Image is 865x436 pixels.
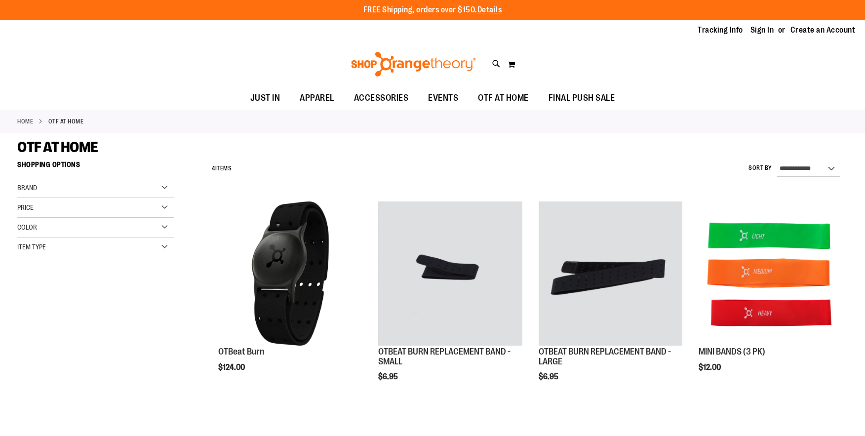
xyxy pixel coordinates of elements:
[363,4,502,16] p: FREE Shipping, orders over $150.
[218,201,362,347] a: Main view of OTBeat Burn 6.0-C
[218,363,246,372] span: $124.00
[699,201,843,346] img: MINI BANDS (3 PK)
[212,165,215,172] span: 4
[378,201,522,347] a: OTBEAT BURN REPLACEMENT BAND - SMALL
[250,87,280,109] span: JUST IN
[17,139,98,156] span: OTF AT HOME
[290,87,344,110] a: APPAREL
[17,184,37,192] span: Brand
[478,87,529,109] span: OTF AT HOME
[539,347,671,366] a: OTBEAT BURN REPLACEMENT BAND - LARGE
[698,25,743,36] a: Tracking Info
[750,25,774,36] a: Sign In
[218,201,362,346] img: Main view of OTBeat Burn 6.0-C
[699,347,765,357] a: MINI BANDS (3 PK)
[539,372,560,381] span: $6.95
[694,197,848,396] div: product
[378,372,399,381] span: $6.95
[350,52,477,77] img: Shop Orangetheory
[240,87,290,110] a: JUST IN
[300,87,334,109] span: APPAREL
[699,201,843,347] a: MINI BANDS (3 PK)
[539,201,683,347] a: OTBEAT BURN REPLACEMENT BAND - LARGE
[378,201,522,346] img: OTBEAT BURN REPLACEMENT BAND - SMALL
[699,363,722,372] span: $12.00
[212,161,232,176] h2: Items
[344,87,419,110] a: ACCESSORIES
[17,243,46,251] span: Item Type
[17,156,174,178] strong: Shopping Options
[354,87,409,109] span: ACCESSORIES
[218,347,264,357] a: OTBeat Burn
[17,223,37,231] span: Color
[539,201,683,346] img: OTBEAT BURN REPLACEMENT BAND - LARGE
[48,117,84,126] strong: OTF AT HOME
[373,197,527,406] div: product
[213,197,367,396] div: product
[378,347,511,366] a: OTBEAT BURN REPLACEMENT BAND - SMALL
[790,25,856,36] a: Create an Account
[468,87,539,109] a: OTF AT HOME
[539,87,625,110] a: FINAL PUSH SALE
[534,197,688,406] div: product
[17,117,33,126] a: Home
[418,87,468,110] a: EVENTS
[477,5,502,14] a: Details
[17,203,34,211] span: Price
[748,164,772,172] label: Sort By
[549,87,615,109] span: FINAL PUSH SALE
[428,87,458,109] span: EVENTS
